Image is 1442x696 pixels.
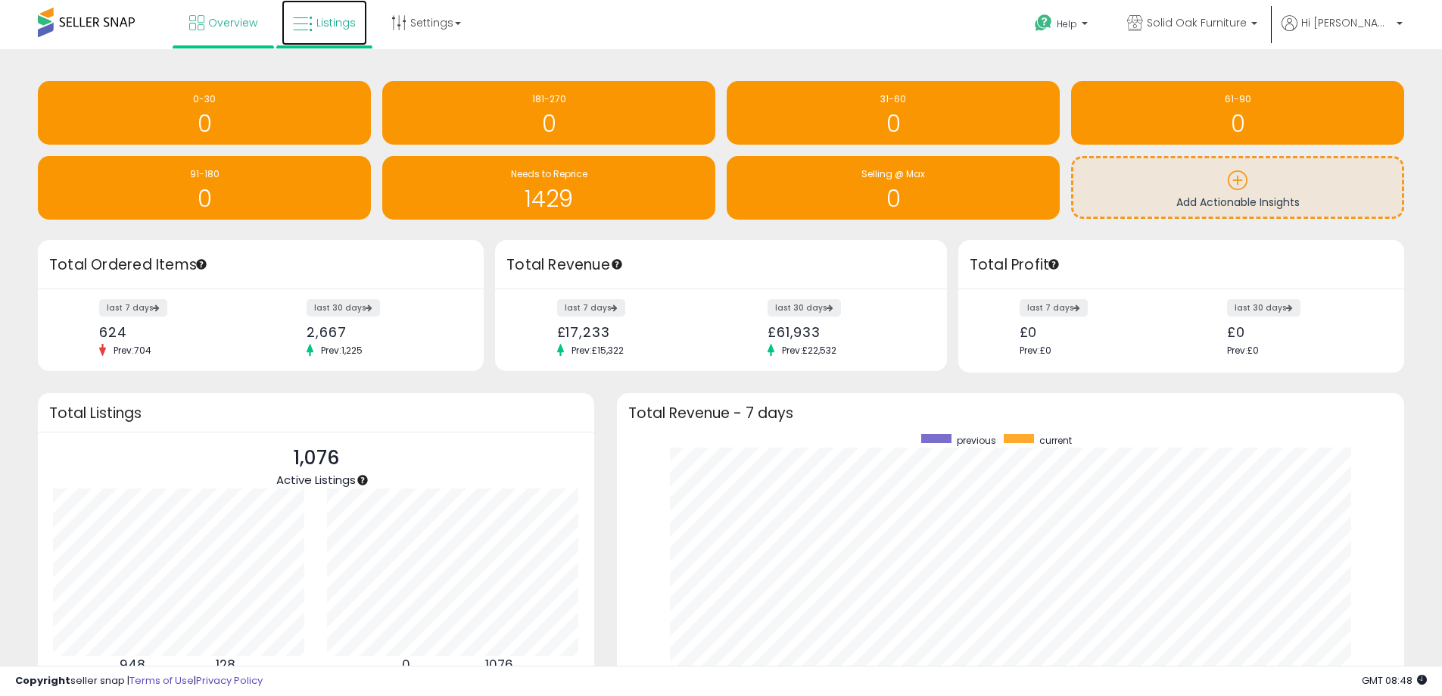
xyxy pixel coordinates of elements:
a: 91-180 0 [38,156,371,220]
span: Prev: £0 [1020,344,1051,357]
span: 91-180 [190,167,220,180]
label: last 7 days [1020,299,1088,317]
label: last 30 days [307,299,380,317]
label: last 7 days [557,299,625,317]
a: Add Actionable Insights [1073,158,1402,217]
span: Prev: 1,225 [313,344,370,357]
span: Listings [316,15,356,30]
a: Needs to Reprice 1429 [382,156,715,220]
a: 31-60 0 [727,81,1060,145]
div: Tooltip anchor [195,257,208,271]
a: Help [1023,2,1103,49]
h3: Total Ordered Items [49,254,472,276]
div: £0 [1020,324,1170,340]
a: 61-90 0 [1071,81,1404,145]
a: Privacy Policy [196,673,263,688]
span: Add Actionable Insights [1176,195,1300,210]
label: last 30 days [1227,299,1300,317]
h1: 0 [1079,111,1397,136]
span: Prev: £22,532 [774,344,844,357]
span: Help [1057,17,1077,30]
span: Hi [PERSON_NAME] [1301,15,1392,30]
span: Solid Oak Furniture [1147,15,1247,30]
div: 2,667 [307,324,457,340]
div: Tooltip anchor [1047,257,1060,271]
div: £61,933 [768,324,920,340]
span: 61-90 [1225,92,1251,105]
span: 0-30 [193,92,216,105]
span: Prev: 704 [106,344,159,357]
h1: 0 [734,186,1052,211]
h1: 0 [390,111,708,136]
i: Get Help [1034,14,1053,33]
b: 128 [216,656,235,674]
div: £17,233 [557,324,710,340]
span: previous [957,434,996,447]
a: Selling @ Max 0 [727,156,1060,220]
label: last 7 days [99,299,167,317]
h1: 0 [45,186,363,211]
span: 2025-08-12 08:48 GMT [1362,673,1427,688]
h1: 1429 [390,186,708,211]
a: Hi [PERSON_NAME] [1282,15,1403,49]
span: Selling @ Max [861,167,925,180]
h3: Total Listings [49,407,583,419]
a: 0-30 0 [38,81,371,145]
div: £0 [1227,324,1378,340]
label: last 30 days [768,299,841,317]
b: 948 [120,656,145,674]
h3: Total Revenue [506,254,936,276]
span: Active Listings [276,472,356,488]
b: 0 [402,656,410,674]
span: Prev: £15,322 [564,344,631,357]
h3: Total Profit [970,254,1393,276]
div: Tooltip anchor [610,257,624,271]
span: 31-60 [880,92,906,105]
div: seller snap | | [15,674,263,688]
strong: Copyright [15,673,70,688]
a: Terms of Use [129,673,194,688]
div: Tooltip anchor [356,473,369,487]
span: 181-270 [532,92,566,105]
h1: 0 [734,111,1052,136]
b: 1076 [485,656,513,674]
h3: Total Revenue - 7 days [628,407,1393,419]
span: current [1039,434,1072,447]
div: 624 [99,324,250,340]
span: Overview [208,15,257,30]
h1: 0 [45,111,363,136]
span: Prev: £0 [1227,344,1259,357]
p: 1,076 [276,444,356,473]
span: Needs to Reprice [511,167,587,180]
a: 181-270 0 [382,81,715,145]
